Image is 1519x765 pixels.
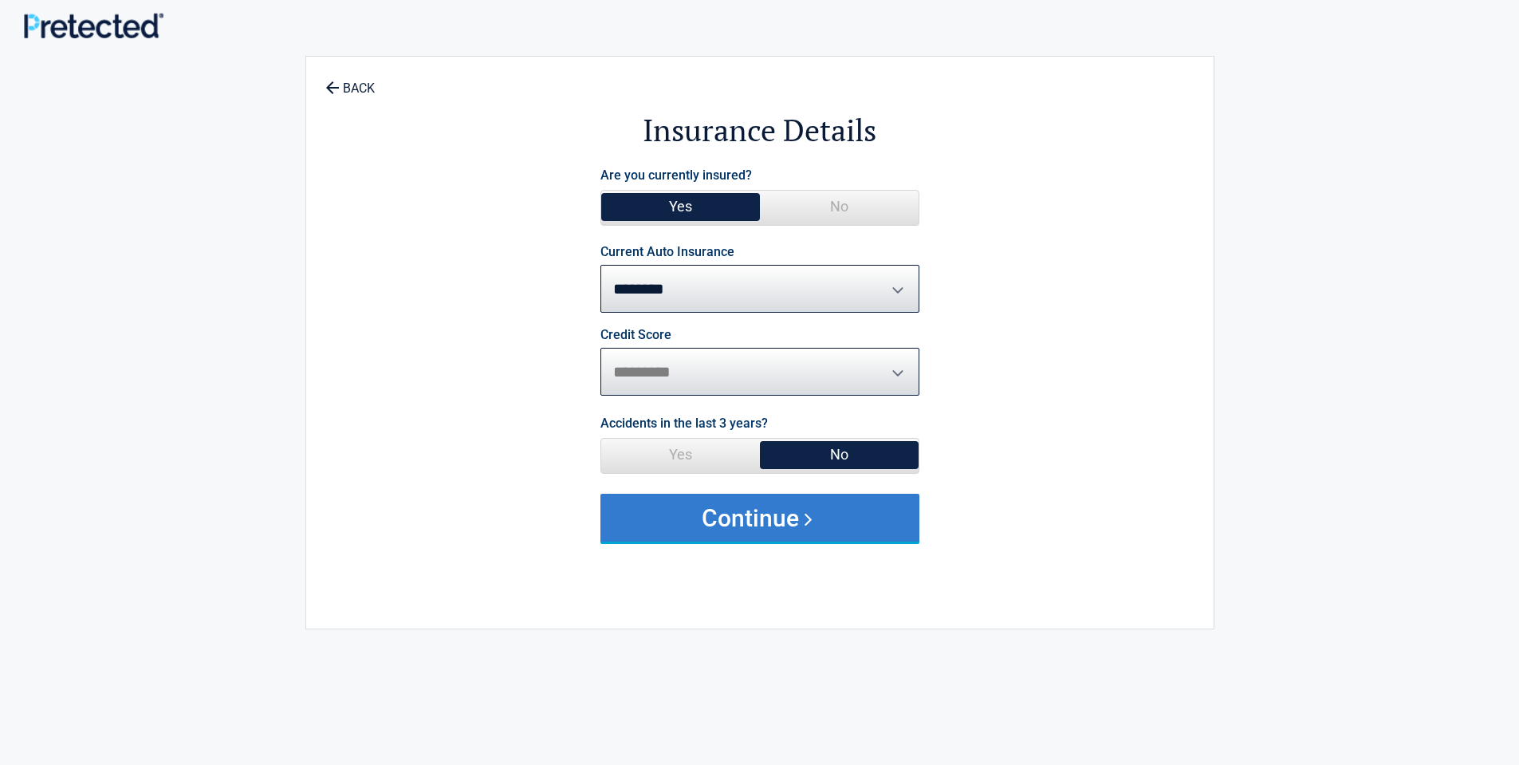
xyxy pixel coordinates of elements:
label: Are you currently insured? [600,164,752,186]
a: BACK [322,67,378,95]
label: Current Auto Insurance [600,246,734,258]
label: Credit Score [600,329,671,341]
button: Continue [600,494,919,542]
span: No [760,439,919,471]
span: No [760,191,919,223]
label: Accidents in the last 3 years? [600,412,768,434]
span: Yes [601,439,760,471]
img: Main Logo [24,13,163,38]
h2: Insurance Details [394,110,1126,151]
span: Yes [601,191,760,223]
